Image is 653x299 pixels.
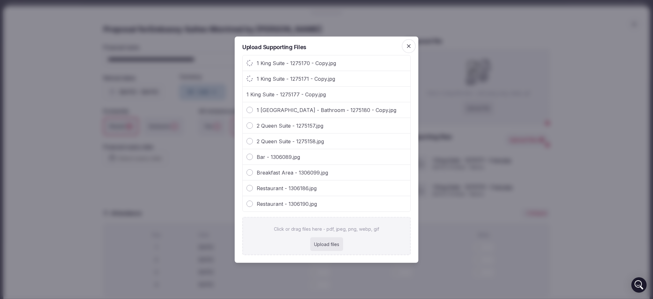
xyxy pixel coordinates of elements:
div: Upload files [310,237,343,251]
span: 1 King Suite - 1275177 - Copy.jpg [246,90,326,98]
span: Restaurant - 1306190.jpg [257,200,317,207]
p: Click or drag files here - pdf, jpeg, png, webp, gif [274,226,379,232]
span: 1 King Suite - 1275171 - Copy.jpg [257,75,335,82]
span: Bar - 1306089.jpg [257,153,300,161]
span: Restaurant - 1306186.jpg [257,184,317,192]
span: Breakfast Area - 1306099.jpg [257,168,328,176]
span: 2 Queen Suite - 1275158.jpg [257,137,324,145]
h2: Upload Supporting Files [242,44,411,50]
span: 2 Queen Suite - 1275157.jpg [257,122,323,129]
span: 1 King Suite - 1275170 - Copy.jpg [257,59,336,67]
span: 1 [GEOGRAPHIC_DATA] - Bathroom - 1275180 - Copy.jpg [257,106,396,114]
